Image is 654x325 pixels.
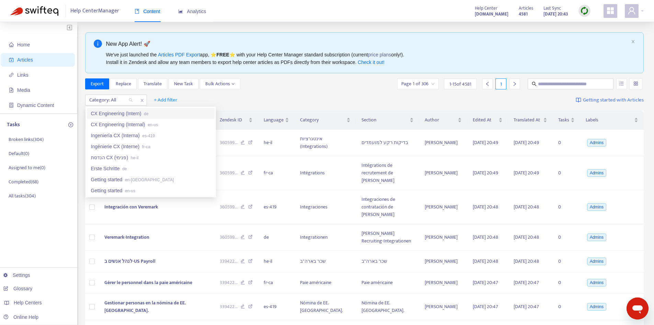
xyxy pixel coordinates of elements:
[473,233,498,241] span: [DATE] 20:48
[514,233,539,241] span: [DATE] 20:48
[200,78,240,89] button: Bulk Actionsdown
[17,42,30,47] span: Home
[532,82,537,86] span: search
[258,224,295,251] td: de
[485,82,490,86] span: left
[131,155,139,160] span: he-il
[467,111,508,130] th: Edited At
[295,190,356,224] td: Integraciones
[144,111,148,116] span: de
[295,272,356,294] td: Paie américaine
[91,110,210,117] div: CX Engineering (Intern)
[258,294,295,320] td: es-419
[473,169,498,177] span: [DATE] 20:49
[135,9,160,14] span: Content
[9,57,14,62] span: account-book
[553,251,580,272] td: 0
[220,258,238,265] span: 339422 ...
[125,188,135,193] span: en-us
[619,81,624,86] span: unordered-list
[587,203,606,211] span: Admins
[3,286,32,291] a: Glossary
[356,156,420,190] td: Intégrations de recrutement de [PERSON_NAME]
[356,190,420,224] td: Integraciones de contratación de [PERSON_NAME]
[258,251,295,272] td: he-il
[116,80,131,88] span: Replace
[300,116,345,124] span: Category
[104,233,149,241] span: Veremark-Integration
[91,165,210,172] div: Erste Schritte
[449,80,471,88] span: 1 - 15 of 4581
[519,10,528,18] strong: 4581
[356,224,420,251] td: [PERSON_NAME] Recruiting-Integrationen
[220,203,238,211] span: 360599 ...
[17,72,28,78] span: Links
[258,190,295,224] td: es-419
[220,139,238,147] span: 360599 ...
[295,251,356,272] td: שכר בארה"ב
[205,80,235,88] span: Bulk Actions
[104,299,186,314] span: Gestionar personas en la nómina de EE. [GEOGRAPHIC_DATA].
[104,203,158,211] span: Integración con Veremark
[358,59,385,65] a: Check it out!
[258,156,295,190] td: fr-ca
[9,192,36,199] p: All tasks ( 304 )
[580,111,644,130] th: Labels
[514,116,542,124] span: Translated At
[473,303,498,311] span: [DATE] 20:47
[91,132,210,139] div: Ingeniería CX (Interna)
[104,279,192,286] span: Gérer le personnel dans la paie américaine
[419,224,467,251] td: [PERSON_NAME]
[628,7,636,15] span: user
[106,40,629,48] div: New App Alert! 🚀
[9,178,38,185] p: Completed ( 68 )
[295,130,356,156] td: אינטגרציות (Integrations)
[9,73,14,77] span: link
[138,96,147,105] span: close
[580,7,589,15] img: sync.dc5367851b00ba804db3.png
[3,314,38,320] a: Online Help
[142,144,150,149] span: fr-ca
[514,279,539,286] span: [DATE] 20:47
[220,234,238,241] span: 360599 ...
[158,52,200,57] a: Articles PDF Export
[220,279,238,286] span: 339422 ...
[587,139,606,147] span: Admins
[91,154,210,161] div: הנדסת CX (פנימי)
[512,82,517,86] span: right
[356,111,420,130] th: Section
[169,78,198,89] button: New Task
[149,95,183,106] button: + Add filter
[17,57,33,63] span: Articles
[419,190,467,224] td: [PERSON_NAME]
[368,52,391,57] a: price plans
[14,300,42,305] span: Help Centers
[356,294,420,320] td: Nómina de EE. [GEOGRAPHIC_DATA].
[178,9,183,14] span: area-chart
[514,303,539,311] span: [DATE] 20:47
[553,224,580,251] td: 0
[475,10,508,18] a: [DOMAIN_NAME]
[419,156,467,190] td: [PERSON_NAME]
[17,87,30,93] span: Media
[91,80,104,88] span: Export
[514,169,539,177] span: [DATE] 20:49
[125,177,174,182] span: en-[GEOGRAPHIC_DATA]
[138,78,167,89] button: Translate
[419,111,467,130] th: Author
[258,111,295,130] th: Language
[356,272,420,294] td: Paie américaine
[3,272,30,278] a: Settings
[94,40,102,48] span: info-circle
[220,303,238,311] span: 339422 ...
[91,187,210,194] div: Getting started
[473,203,498,211] span: [DATE] 20:48
[473,139,498,147] span: [DATE] 20:49
[627,297,649,319] iframe: Button to launch messaging window
[7,121,20,129] p: Tasks
[606,7,615,15] span: appstore
[631,40,635,44] button: close
[583,96,644,104] span: Getting started with Articles
[553,294,580,320] td: 0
